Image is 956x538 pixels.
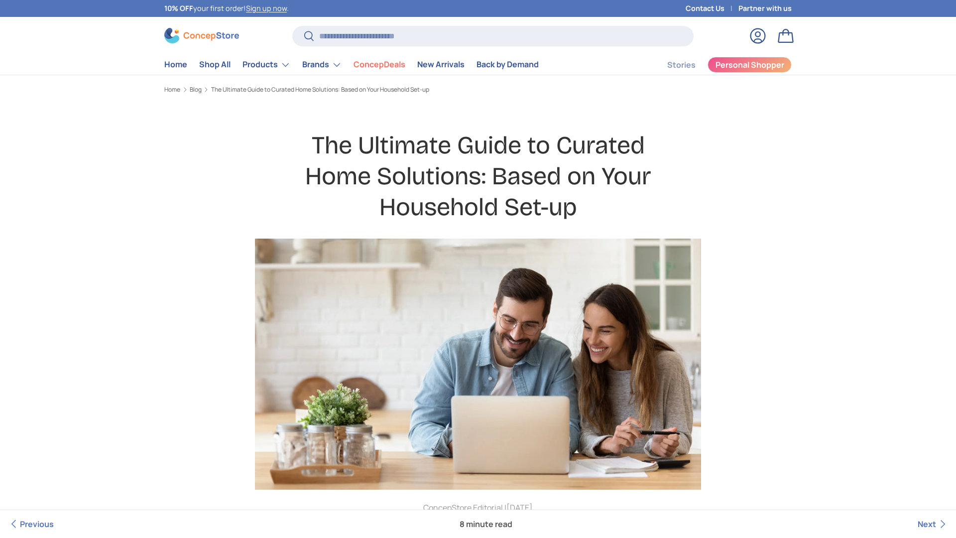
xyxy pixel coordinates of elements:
a: Personal Shopper [708,57,792,73]
a: New Arrivals [417,55,465,74]
p: your first order! . [164,3,289,14]
img: ConcepStore [164,28,239,43]
span: Personal Shopper [716,61,784,69]
a: Sign up now [246,3,287,13]
strong: 10% OFF [164,3,193,13]
nav: Secondary [643,55,792,75]
summary: Brands [296,55,348,75]
a: Stories [667,55,696,75]
a: Partner with us [738,3,792,14]
a: Contact Us [686,3,738,14]
a: Next [918,510,948,538]
a: ConcepDeals [354,55,405,74]
a: Home [164,87,180,93]
a: The Ultimate Guide to Curated Home Solutions: Based on Your Household Set-up [211,87,429,93]
span: Next [918,519,936,530]
a: Home [164,55,187,74]
a: Products [242,55,290,75]
a: Previous [8,510,54,538]
summary: Products [237,55,296,75]
a: Brands [302,55,342,75]
nav: Primary [164,55,539,75]
span: 8 minute read [452,510,520,538]
a: Shop All [199,55,231,74]
p: ConcepStore Editorial | [287,502,669,514]
a: Blog [190,87,202,93]
a: Back by Demand [477,55,539,74]
img: couple-planning-something-concepstore-eguide [255,239,701,490]
nav: Breadcrumbs [164,85,792,94]
span: Previous [20,519,54,530]
time: [DATE] [506,502,533,513]
h1: The Ultimate Guide to Curated Home Solutions: Based on Your Household Set-up [287,130,669,223]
